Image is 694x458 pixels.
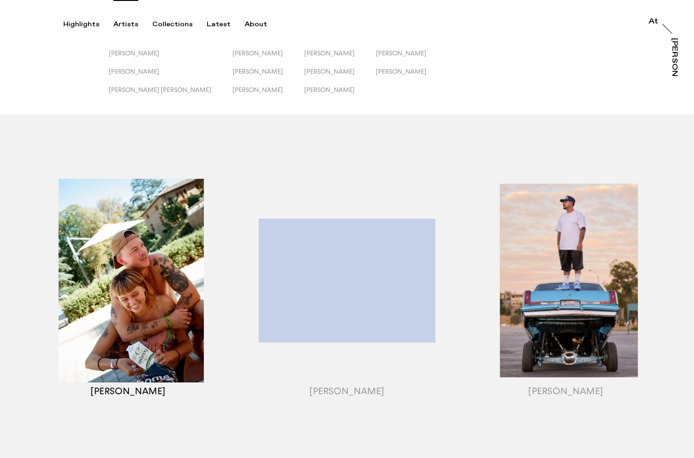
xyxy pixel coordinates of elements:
[304,68,355,75] span: [PERSON_NAME]
[207,20,245,29] button: Latest
[152,20,193,29] div: Collections
[232,49,283,57] span: [PERSON_NAME]
[109,86,232,104] button: [PERSON_NAME] [PERSON_NAME]
[669,38,678,76] a: [PERSON_NAME]
[245,20,281,29] button: About
[232,68,283,75] span: [PERSON_NAME]
[113,20,152,29] button: Artists
[304,86,376,104] button: [PERSON_NAME]
[304,86,355,93] span: [PERSON_NAME]
[109,49,232,68] button: [PERSON_NAME]
[304,68,376,86] button: [PERSON_NAME]
[671,38,678,110] div: [PERSON_NAME]
[304,49,355,57] span: [PERSON_NAME]
[109,86,211,93] span: [PERSON_NAME] [PERSON_NAME]
[376,68,448,86] button: [PERSON_NAME]
[376,68,426,75] span: [PERSON_NAME]
[232,86,304,104] button: [PERSON_NAME]
[63,20,99,29] div: Highlights
[207,20,231,29] div: Latest
[63,20,113,29] button: Highlights
[232,68,304,86] button: [PERSON_NAME]
[376,49,426,57] span: [PERSON_NAME]
[232,49,304,68] button: [PERSON_NAME]
[232,86,283,93] span: [PERSON_NAME]
[109,68,159,75] span: [PERSON_NAME]
[109,68,232,86] button: [PERSON_NAME]
[113,20,138,29] div: Artists
[304,49,376,68] button: [PERSON_NAME]
[376,49,448,68] button: [PERSON_NAME]
[245,20,267,29] div: About
[649,18,658,27] a: At
[152,20,207,29] button: Collections
[109,49,159,57] span: [PERSON_NAME]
